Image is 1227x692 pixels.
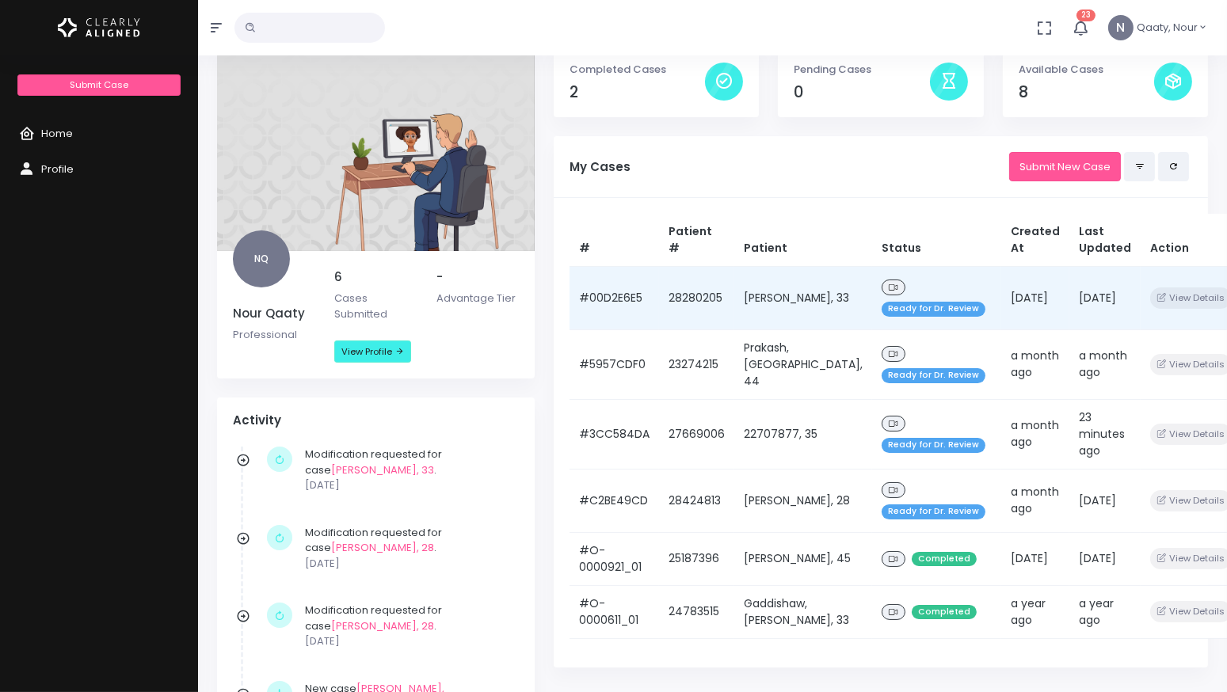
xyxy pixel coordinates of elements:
td: 28424813 [659,469,734,532]
h4: 2 [570,83,705,101]
td: a month ago [1069,329,1141,399]
span: NQ [233,230,290,287]
p: [DATE] [305,477,511,493]
td: Gaddishaw, [PERSON_NAME], 33 [734,585,872,638]
td: #C2BE49CD [570,469,659,532]
img: Logo Horizontal [58,11,140,44]
span: N [1108,15,1134,40]
td: [DATE] [1001,266,1069,329]
td: #5957CDF0 [570,329,659,399]
h4: 0 [794,83,929,101]
h5: 6 [334,270,417,284]
td: #00D2E6E5 [570,266,659,329]
h5: Nour Qaaty [233,306,315,321]
td: 28280205 [659,266,734,329]
a: Submit New Case [1009,152,1121,181]
td: [DATE] [1069,469,1141,532]
th: Last Updated [1069,214,1141,267]
th: Created At [1001,214,1069,267]
p: [DATE] [305,633,511,649]
span: Completed [912,552,977,567]
th: Patient [734,214,872,267]
td: 27669006 [659,399,734,469]
td: a month ago [1001,399,1069,469]
th: # [570,214,659,267]
a: [PERSON_NAME], 28 [331,618,434,633]
td: [PERSON_NAME], 28 [734,469,872,532]
td: a year ago [1001,585,1069,638]
td: 23 minutes ago [1069,399,1141,469]
td: #3CC584DA [570,399,659,469]
h5: My Cases [570,160,1009,174]
p: Pending Cases [794,62,929,78]
p: Professional [233,327,315,343]
p: Completed Cases [570,62,705,78]
td: a year ago [1069,585,1141,638]
span: Ready for Dr. Review [882,302,985,317]
td: #O-0000921_01 [570,532,659,585]
h4: 8 [1019,83,1154,101]
td: 25187396 [659,532,734,585]
th: Status [872,214,1001,267]
h4: Activity [233,413,519,428]
span: Completed [912,605,977,620]
td: #O-0000611_01 [570,585,659,638]
span: Submit Case [70,78,128,91]
td: 23274215 [659,329,734,399]
td: Prakash, [GEOGRAPHIC_DATA], 44 [734,329,872,399]
span: Ready for Dr. Review [882,504,985,519]
th: Patient # [659,214,734,267]
td: a month ago [1001,469,1069,532]
td: [DATE] [1069,266,1141,329]
a: View Profile [334,340,411,363]
span: Qaaty, Nour [1137,20,1198,36]
td: [DATE] [1069,532,1141,585]
td: 22707877, 35 [734,399,872,469]
div: Modification requested for case . [305,603,511,649]
div: Modification requested for case . [305,447,511,493]
span: Home [41,126,73,141]
span: Ready for Dr. Review [882,438,985,453]
p: Available Cases [1019,62,1154,78]
p: [DATE] [305,556,511,572]
span: 23 [1076,10,1096,21]
div: Modification requested for case . [305,525,511,572]
td: a month ago [1001,329,1069,399]
p: Advantage Tier [436,291,519,306]
h5: - [436,270,519,284]
span: Profile [41,162,74,177]
td: [DATE] [1001,532,1069,585]
a: Submit Case [17,74,180,96]
a: [PERSON_NAME], 28 [331,540,434,555]
span: Ready for Dr. Review [882,368,985,383]
td: 24783515 [659,585,734,638]
p: Cases Submitted [334,291,417,321]
td: [PERSON_NAME], 45 [734,532,872,585]
td: [PERSON_NAME], 33 [734,266,872,329]
a: [PERSON_NAME], 33 [331,462,434,477]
